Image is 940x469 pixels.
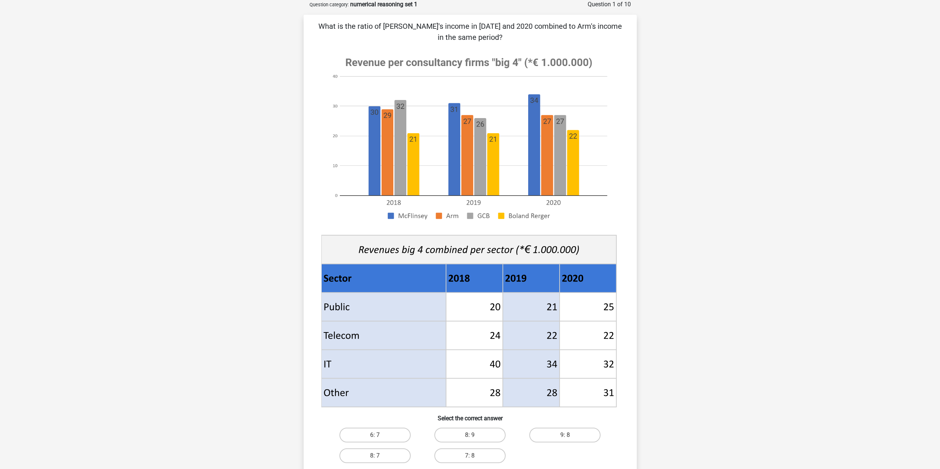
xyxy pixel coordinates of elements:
[315,21,625,43] p: What is the ratio of [PERSON_NAME]'s income in [DATE] and 2020 combined to Arm's income in the sa...
[434,428,506,442] label: 8: 9
[434,448,506,463] label: 7: 8
[339,448,411,463] label: 8: 7
[529,428,601,442] label: 9: 8
[339,428,411,442] label: 6: 7
[315,409,625,422] h6: Select the correct answer
[350,1,417,8] strong: numerical reasoning set 1
[310,2,349,7] small: Question category:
